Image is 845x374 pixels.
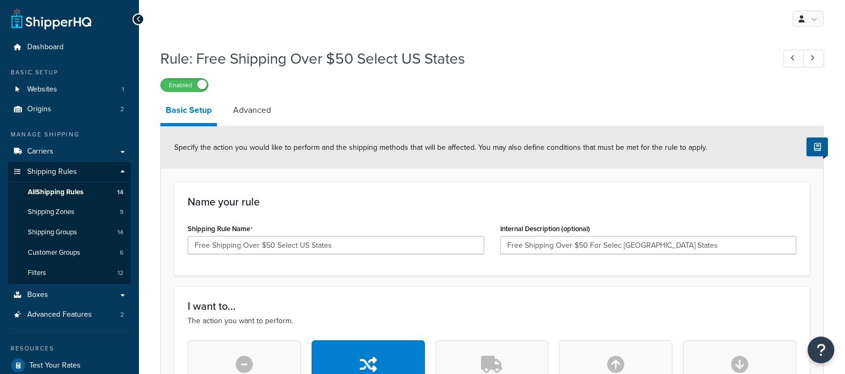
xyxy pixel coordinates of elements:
a: Websites1 [8,80,131,100]
span: Customer Groups [28,248,80,257]
span: Websites [27,85,57,94]
label: Shipping Rule Name [188,225,253,233]
li: Customer Groups [8,243,131,263]
a: Shipping Groups14 [8,223,131,242]
li: Filters [8,263,131,283]
a: Shipping Zones9 [8,202,131,222]
span: 2 [120,310,124,319]
span: Filters [28,269,46,278]
span: 2 [120,105,124,114]
span: Shipping Groups [28,228,77,237]
div: Basic Setup [8,68,131,77]
span: Dashboard [27,43,64,52]
a: Filters12 [8,263,131,283]
a: Next Record [803,50,824,67]
span: Origins [27,105,51,114]
li: Shipping Zones [8,202,131,222]
span: 14 [118,228,123,237]
span: 1 [122,85,124,94]
h3: I want to... [188,300,796,312]
h1: Rule: Free Shipping Over $50 Select US States [160,48,764,69]
h3: Name your rule [188,196,796,208]
div: Resources [8,344,131,353]
a: Dashboard [8,37,131,57]
li: Origins [8,100,131,119]
p: The action you want to perform. [188,315,796,327]
button: Open Resource Center [808,337,834,363]
li: Advanced Features [8,305,131,325]
a: Origins2 [8,100,131,119]
li: Websites [8,80,131,100]
button: Show Help Docs [807,138,828,156]
a: Carriers [8,142,131,162]
span: 9 [120,208,123,217]
a: Advanced Features2 [8,305,131,325]
a: Boxes [8,285,131,305]
span: Carriers [27,147,53,156]
label: Internal Description (optional) [500,225,590,233]
span: All Shipping Rules [28,188,83,197]
li: Shipping Rules [8,162,131,284]
a: Advanced [228,97,276,123]
span: Shipping Rules [27,167,77,177]
span: Test Your Rates [29,361,81,370]
a: Previous Record [784,50,804,67]
a: Basic Setup [160,97,217,126]
label: Enabled [161,79,208,91]
span: Specify the action you would like to perform and the shipping methods that will be affected. You ... [174,142,707,153]
li: Shipping Groups [8,223,131,242]
span: Shipping Zones [28,208,74,217]
span: 6 [120,248,123,257]
span: Boxes [27,291,48,300]
span: Advanced Features [27,310,92,319]
a: Customer Groups6 [8,243,131,263]
a: AllShipping Rules14 [8,182,131,202]
span: 12 [118,269,123,278]
a: Shipping Rules [8,162,131,182]
div: Manage Shipping [8,130,131,139]
span: 14 [117,188,123,197]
